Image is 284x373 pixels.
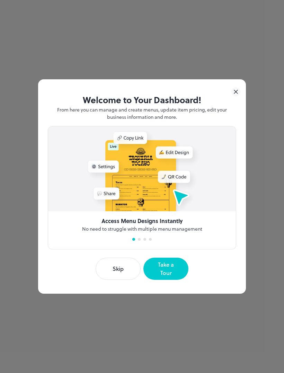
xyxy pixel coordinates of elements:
button: Take a Tour [143,258,188,280]
p: No need to struggle with multiple menu management [82,225,202,232]
img: intro-access-menu-design-1ff07d5f.jpg [48,126,236,211]
p: Access Menu Designs Instantly [101,217,183,225]
button: Skip [96,258,141,280]
p: From here you can manage and create menus, update item pricing, edit your business information an... [48,106,236,121]
p: Welcome to Your Dashboard! [48,93,236,106]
